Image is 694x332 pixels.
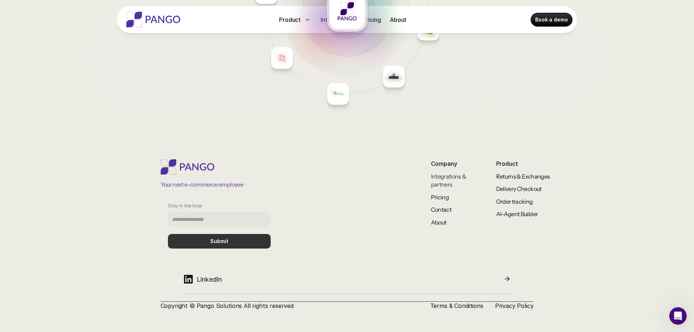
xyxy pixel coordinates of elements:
a: AI-Agent Builder [496,210,538,218]
p: Copyright © Pango Solutions All rights reserved [161,302,419,310]
a: Terms & Conditions [430,302,483,309]
a: Order tracking [496,198,533,205]
p: Stay in the loop [168,203,202,208]
a: Integrations & partners [431,173,467,188]
img: Placeholder logo [276,52,287,63]
img: Placeholder logo [333,89,344,99]
p: Your next e-commerce employee [161,180,243,188]
a: Contact [431,206,452,213]
p: Book a demo [535,16,568,23]
p: Submit [210,238,228,245]
a: Book a demo [531,13,572,26]
p: LinkedIn [197,274,222,284]
button: Submit [168,234,271,249]
input: Stay in the loop [168,212,271,227]
a: LinkedIn [183,270,512,294]
p: Product [279,15,301,24]
img: Placeholder logo [338,2,357,21]
p: Company [431,159,471,168]
p: Product [496,159,555,168]
a: Privacy Policy [495,302,534,309]
iframe: Intercom live chat [669,307,687,325]
a: Delivery Checkout [496,185,542,192]
a: About [431,219,447,226]
a: Pricing [431,194,449,201]
img: Placeholder logo [388,71,399,82]
a: Returns & Exchanges [496,173,550,180]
